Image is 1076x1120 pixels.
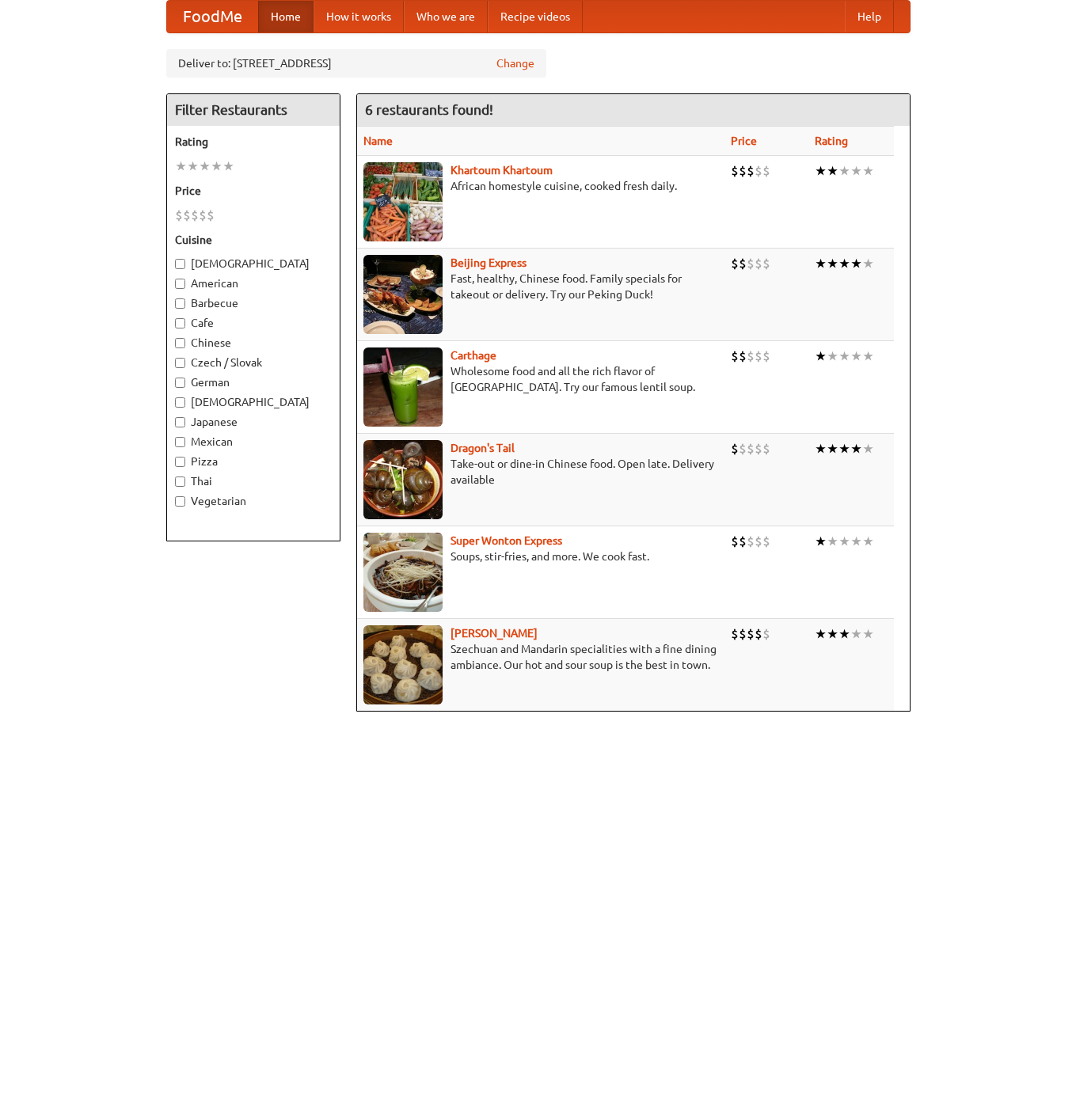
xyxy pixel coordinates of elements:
a: Dragon's Tail [451,442,515,454]
li: $ [762,533,770,550]
li: $ [755,533,762,550]
input: Barbecue [175,298,185,309]
input: Cafe [175,318,185,328]
li: $ [731,347,739,365]
li: ★ [862,255,874,272]
li: $ [755,625,762,643]
li: ★ [815,625,827,643]
input: Pizza [175,457,185,467]
label: Vegetarian [175,493,332,509]
li: ★ [827,162,838,180]
img: khartoum.jpg [363,162,443,241]
label: [DEMOGRAPHIC_DATA] [175,256,332,271]
li: ★ [862,347,874,365]
li: $ [199,207,207,224]
label: [DEMOGRAPHIC_DATA] [175,394,332,410]
li: $ [755,255,762,272]
a: Home [258,1,314,32]
li: ★ [838,162,850,180]
li: $ [739,625,747,643]
a: FoodMe [167,1,258,32]
li: ★ [862,533,874,550]
li: ★ [850,440,862,457]
label: Pizza [175,454,332,469]
li: ★ [850,255,862,272]
label: German [175,374,332,390]
li: $ [739,440,747,457]
input: Czech / Slovak [175,358,185,368]
p: Take-out or dine-in Chinese food. Open late. Delivery available [363,456,718,488]
a: How it works [314,1,404,32]
li: ★ [211,158,222,175]
li: $ [762,255,770,272]
li: $ [191,207,199,224]
a: Rating [815,135,848,147]
input: American [175,279,185,289]
li: $ [762,440,770,457]
input: Vegetarian [175,496,185,507]
li: $ [731,162,739,180]
input: German [175,378,185,388]
p: African homestyle cuisine, cooked fresh daily. [363,178,718,194]
b: Beijing Express [451,256,527,269]
li: ★ [850,162,862,180]
li: ★ [175,158,187,175]
h5: Price [175,183,332,199]
li: ★ [815,347,827,365]
li: ★ [827,533,838,550]
li: ★ [222,158,234,175]
ng-pluralize: 6 restaurants found! [365,102,493,117]
li: $ [731,440,739,457]
li: $ [762,347,770,365]
a: Recipe videos [488,1,583,32]
input: Japanese [175,417,185,427]
p: Szechuan and Mandarin specialities with a fine dining ambiance. Our hot and sour soup is the best... [363,641,718,673]
p: Wholesome food and all the rich flavor of [GEOGRAPHIC_DATA]. Try our famous lentil soup. [363,363,718,395]
li: $ [755,162,762,180]
li: ★ [827,440,838,457]
h4: Filter Restaurants [167,94,340,126]
li: $ [747,255,755,272]
input: Thai [175,476,185,487]
a: Name [363,135,393,147]
img: beijing.jpg [363,255,443,334]
a: Carthage [451,349,496,362]
li: ★ [862,625,874,643]
li: $ [183,207,191,224]
li: $ [739,162,747,180]
li: ★ [838,533,850,550]
input: [DEMOGRAPHIC_DATA] [175,397,185,408]
img: superwonton.jpg [363,533,443,612]
li: ★ [827,347,838,365]
li: $ [739,255,747,272]
li: $ [731,533,739,550]
label: Cafe [175,315,332,331]
p: Fast, healthy, Chinese food. Family specials for takeout or delivery. Try our Peking Duck! [363,271,718,302]
li: $ [207,207,215,224]
li: ★ [838,440,850,457]
li: $ [731,255,739,272]
li: ★ [838,625,850,643]
li: ★ [827,255,838,272]
label: Czech / Slovak [175,355,332,370]
a: Price [731,135,757,147]
li: $ [747,440,755,457]
li: $ [747,347,755,365]
a: [PERSON_NAME] [451,627,538,640]
li: $ [755,440,762,457]
label: Barbecue [175,295,332,311]
li: ★ [862,162,874,180]
a: Khartoum Khartoum [451,164,553,177]
li: ★ [815,162,827,180]
h5: Rating [175,134,332,150]
input: Chinese [175,338,185,348]
li: ★ [850,347,862,365]
li: $ [747,162,755,180]
label: Thai [175,473,332,489]
li: ★ [850,625,862,643]
li: $ [739,347,747,365]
